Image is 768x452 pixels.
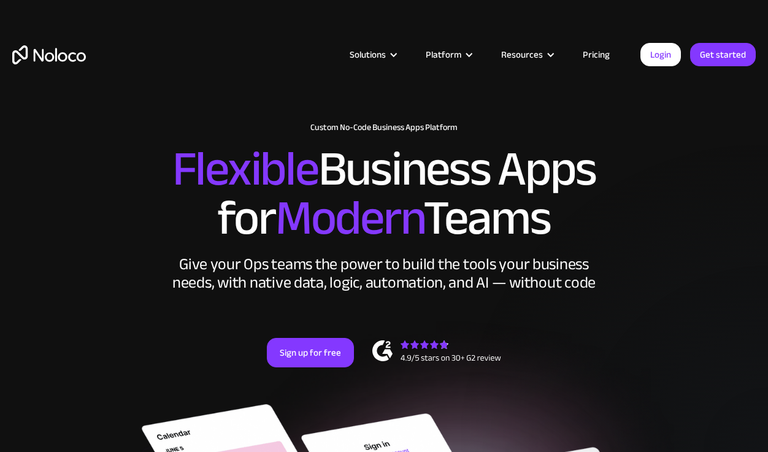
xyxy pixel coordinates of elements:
div: Solutions [334,47,410,63]
div: Platform [410,47,486,63]
a: Sign up for free [267,338,354,367]
a: Login [640,43,681,66]
h1: Custom No-Code Business Apps Platform [12,123,756,132]
a: Pricing [567,47,625,63]
div: Solutions [350,47,386,63]
h2: Business Apps for Teams [12,145,756,243]
span: Flexible [172,123,318,215]
div: Resources [486,47,567,63]
div: Give your Ops teams the power to build the tools your business needs, with native data, logic, au... [169,255,599,292]
div: Resources [501,47,543,63]
a: home [12,45,86,64]
span: Modern [275,172,423,264]
div: Platform [426,47,461,63]
a: Get started [690,43,756,66]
